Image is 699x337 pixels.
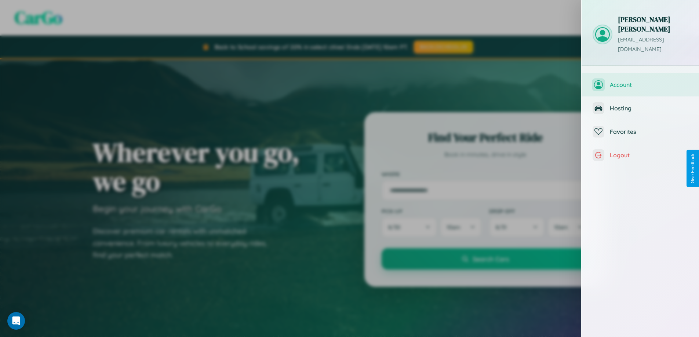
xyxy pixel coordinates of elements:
button: Account [582,73,699,96]
button: Hosting [582,96,699,120]
div: Open Intercom Messenger [7,312,25,330]
span: Account [610,81,688,88]
p: [EMAIL_ADDRESS][DOMAIN_NAME] [618,35,688,54]
div: Give Feedback [690,154,695,183]
span: Favorites [610,128,688,135]
button: Logout [582,143,699,167]
span: Logout [610,151,688,159]
span: Hosting [610,105,688,112]
h3: [PERSON_NAME] [PERSON_NAME] [618,15,688,34]
button: Favorites [582,120,699,143]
